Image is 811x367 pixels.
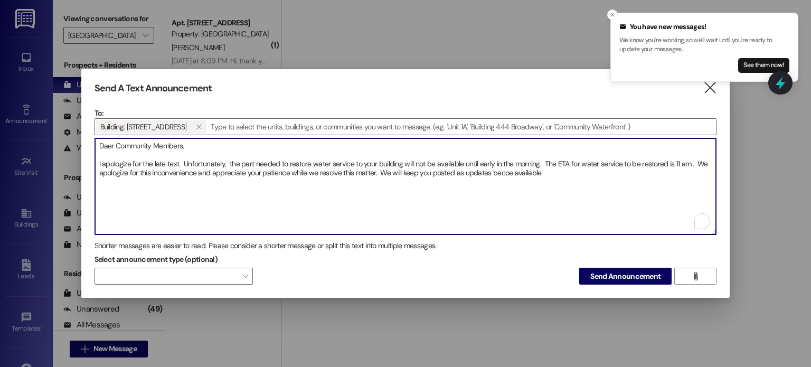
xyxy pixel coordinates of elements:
[619,36,789,54] p: We know you're working, so we'll wait until you're ready to update your messages.
[619,22,789,32] div: You have new messages!
[590,271,661,282] span: Send Announcement
[208,119,716,135] input: Type to select the units, buildings, or communities you want to message. (e.g. 'Unit 1A', 'Buildi...
[607,10,618,20] button: Close toast
[95,240,717,251] div: Shorter messages are easier to read. Please consider a shorter message or split this text into mu...
[703,82,717,93] i: 
[196,123,202,131] i: 
[95,138,717,235] div: To enrich screen reader interactions, please activate Accessibility in Grammarly extension settings
[191,120,206,134] button: Building: Creekside Place 8
[95,251,218,268] label: Select announcement type (optional)
[95,108,717,118] p: To:
[95,82,212,95] h3: Send A Text Announcement
[692,272,700,280] i: 
[738,58,789,73] button: See them now!
[579,268,672,285] button: Send Announcement
[100,120,187,134] span: Building: Creekside Place 8
[95,138,716,234] textarea: To enrich screen reader interactions, please activate Accessibility in Grammarly extension settings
